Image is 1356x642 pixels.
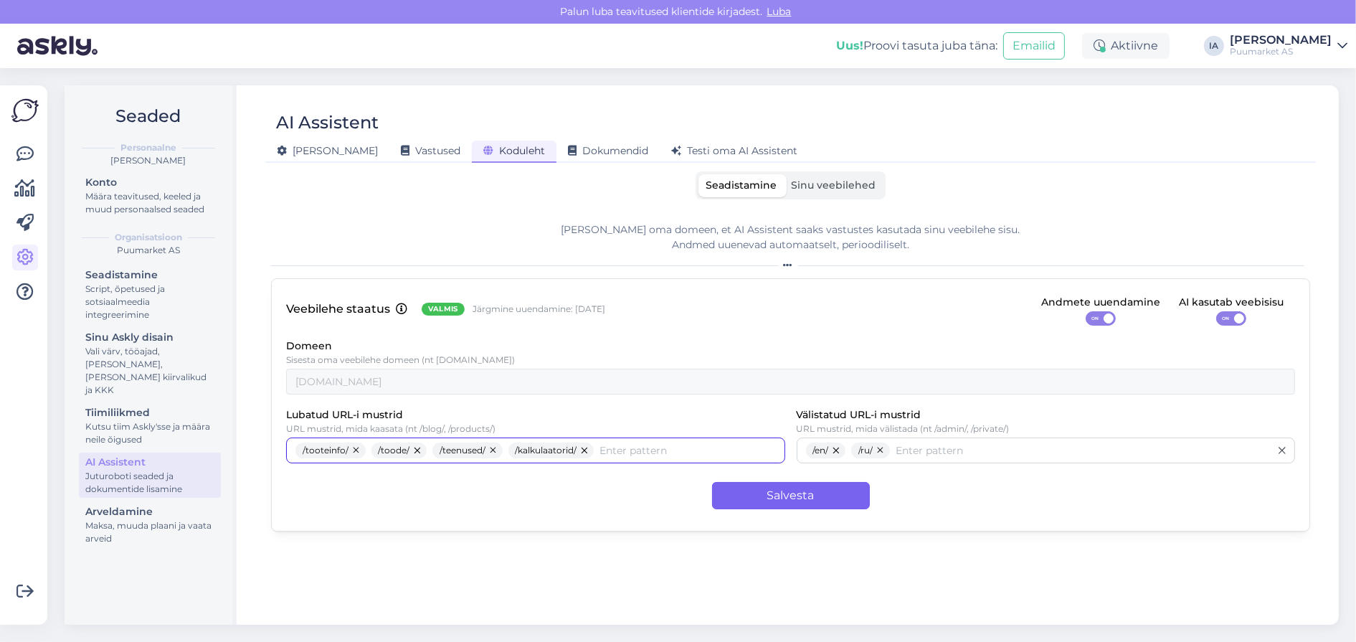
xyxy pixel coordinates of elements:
p: URL mustrid, mida kaasata (nt /blog/, /products/) [286,424,785,434]
div: AI Assistent [276,109,379,136]
span: Vastused [401,144,460,157]
input: Enter pattern [896,443,1270,458]
button: Salvesta [712,482,870,509]
div: Seadistamine [85,268,214,283]
b: Uus! [836,39,863,52]
img: Askly Logo [11,97,39,124]
p: Sisesta oma veebilehe domeen (nt [DOMAIN_NAME]) [286,355,1295,365]
span: Luba [763,5,796,18]
a: KontoMäära teavitused, keeled ja muud personaalsed seaded [79,173,221,218]
div: IA [1204,36,1224,56]
div: Puumarket AS [1230,46,1332,57]
button: Emailid [1003,32,1065,60]
input: Enter pattern [599,443,775,458]
a: ArveldamineMaksa, muuda plaani ja vaata arveid [79,502,221,547]
h2: Seaded [76,103,221,130]
input: example.com [286,369,1295,395]
div: Script, õpetused ja sotsiaalmeedia integreerimine [85,283,214,321]
span: Testi oma AI Assistent [671,144,797,157]
span: /ru/ [858,443,873,458]
a: [PERSON_NAME]Puumarket AS [1230,34,1347,57]
span: [PERSON_NAME] [277,144,378,157]
span: /tooteinfo/ [303,443,349,458]
span: Sinu veebilehed [791,179,876,192]
div: AI Assistent [85,455,214,470]
div: Juturoboti seaded ja dokumentide lisamine [85,470,214,496]
span: ON [1217,312,1234,325]
a: TiimiliikmedKutsu tiim Askly'sse ja määra neile õigused [79,403,221,448]
div: Määra teavitused, keeled ja muud personaalsed seaded [85,190,214,216]
p: URL mustrid, mida välistada (nt /admin/, /private/) [797,424,1296,434]
div: [PERSON_NAME] [76,154,221,167]
p: Veebilehe staatus [286,301,390,318]
span: ON [1086,312,1104,325]
span: /kalkulaatorid/ [515,443,577,458]
span: /en/ [812,443,828,458]
div: AI kasutab veebisisu [1179,295,1284,311]
a: SeadistamineScript, õpetused ja sotsiaalmeedia integreerimine [79,265,221,324]
div: Tiimiliikmed [85,405,214,420]
div: [PERSON_NAME] oma domeen, et AI Assistent saaks vastustes kasutada sinu veebilehe sisu. Andmed uu... [271,222,1310,252]
div: Arveldamine [85,504,214,519]
a: Sinu Askly disainVali värv, tööajad, [PERSON_NAME], [PERSON_NAME] kiirvalikud ja KKK [79,328,221,399]
div: Kutsu tiim Askly'sse ja määra neile õigused [85,420,214,446]
label: Domeen [286,339,332,354]
b: Personaalne [120,141,176,154]
span: /teenused/ [440,443,485,458]
label: Välistatud URL-i mustrid [797,407,921,423]
div: [PERSON_NAME] [1230,34,1332,46]
div: Andmete uuendamine [1041,295,1160,311]
span: /toode/ [378,443,409,458]
a: AI AssistentJuturoboti seaded ja dokumentide lisamine [79,453,221,498]
div: Aktiivne [1082,33,1170,59]
span: Seadistamine [706,179,777,192]
div: Puumarket AS [76,244,221,257]
b: Organisatsioon [115,231,182,244]
p: Järgmine uuendamine: [DATE] [473,303,606,316]
span: Koduleht [483,144,545,157]
label: Lubatud URL-i mustrid [286,407,403,423]
div: Vali värv, tööajad, [PERSON_NAME], [PERSON_NAME] kiirvalikud ja KKK [85,345,214,397]
div: Konto [85,175,214,190]
div: Maksa, muuda plaani ja vaata arveid [85,519,214,545]
div: Proovi tasuta juba täna: [836,37,997,55]
span: Dokumendid [568,144,648,157]
span: Valmis [428,303,458,315]
div: Sinu Askly disain [85,330,214,345]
